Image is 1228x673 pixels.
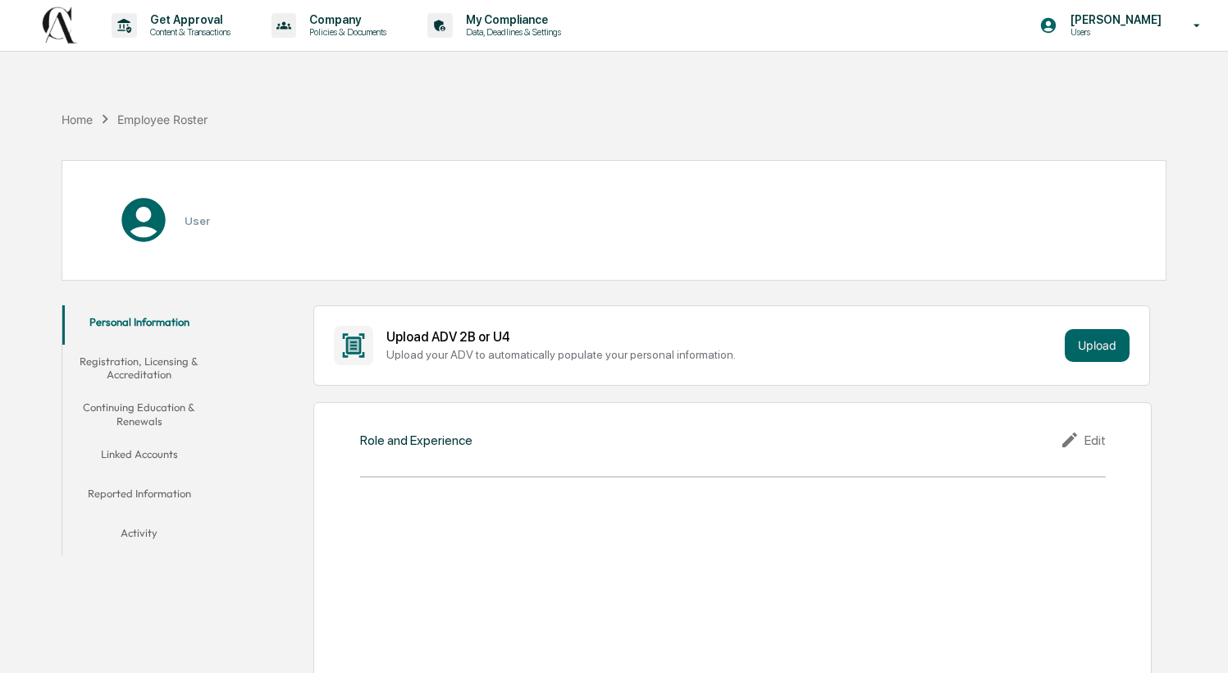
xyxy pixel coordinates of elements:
button: Registration, Licensing & Accreditation [62,345,217,391]
div: Edit [1060,430,1106,450]
p: My Compliance [453,13,569,26]
p: Policies & Documents [296,26,395,38]
p: [PERSON_NAME] [1057,13,1170,26]
p: Content & Transactions [137,26,239,38]
div: Upload ADV 2B or U4 [386,329,1058,345]
button: Activity [62,516,217,556]
div: Home [62,112,93,126]
img: logo [39,7,79,43]
button: Reported Information [62,477,217,516]
p: Company [296,13,395,26]
p: Get Approval [137,13,239,26]
button: Continuing Education & Renewals [62,391,217,437]
button: Upload [1065,329,1130,362]
p: Data, Deadlines & Settings [453,26,569,38]
div: Role and Experience [360,433,472,448]
button: Linked Accounts [62,437,217,477]
div: Upload your ADV to automatically populate your personal information. [386,348,1058,361]
div: secondary tabs example [62,305,217,556]
p: Users [1057,26,1170,38]
button: Personal Information [62,305,217,345]
div: Employee Roster [117,112,208,126]
h3: User [185,214,210,227]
